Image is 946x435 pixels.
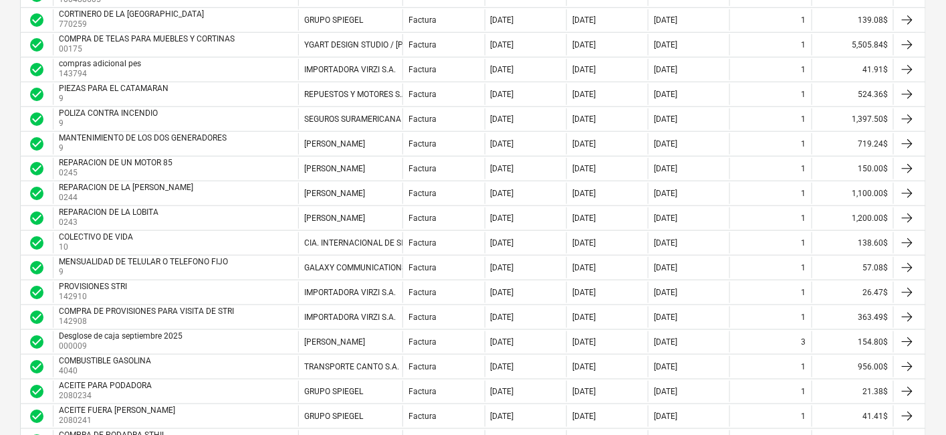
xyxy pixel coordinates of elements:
div: 150.00$ [812,158,893,179]
div: La factura fue aprobada [29,334,45,350]
p: 9 [59,93,171,104]
div: [DATE] [491,15,514,25]
div: GALAXY COMMUNICATIONS CORP. [304,263,430,272]
div: Factura [408,164,437,173]
div: Factura [408,263,437,272]
div: La factura fue aprobada [29,235,45,251]
div: [DATE] [491,213,514,223]
span: check_circle [29,37,45,53]
div: La factura fue aprobada [29,309,45,325]
p: 4040 [59,365,154,377]
span: check_circle [29,185,45,201]
div: GRUPO SPIEGEL [304,412,363,421]
div: 1 [802,362,806,371]
div: 1 [802,40,806,50]
div: [DATE] [491,238,514,248]
div: [DATE] [654,40,677,50]
div: REPUESTOS Y MOTORES S.A. [304,90,409,99]
div: [DATE] [491,313,514,322]
div: 719.24$ [812,133,893,155]
div: La factura fue aprobada [29,408,45,424]
div: Factura [408,213,437,223]
div: IMPORTADORA VIRZI S.A. [304,313,396,322]
div: Factura [408,15,437,25]
div: [DATE] [572,90,596,99]
div: [DATE] [491,65,514,74]
div: [DATE] [572,362,596,371]
p: 0244 [59,192,196,203]
p: 143794 [59,68,144,80]
div: Factura [408,288,437,297]
div: Factura [408,412,437,421]
span: check_circle [29,12,45,28]
div: 1 [802,263,806,272]
p: 0243 [59,217,161,228]
span: check_circle [29,334,45,350]
div: [DATE] [572,387,596,396]
div: Desglose de caja septiembre 2025 [59,331,183,341]
span: check_circle [29,161,45,177]
div: 1,397.50$ [812,108,893,130]
div: La factura fue aprobada [29,86,45,102]
span: check_circle [29,408,45,424]
p: 10 [59,242,136,253]
span: check_circle [29,62,45,78]
div: [DATE] [654,362,677,371]
div: [DATE] [491,40,514,50]
div: [DATE] [572,213,596,223]
div: REPARACION DE UN MOTOR 85 [59,158,172,167]
div: [DATE] [572,313,596,322]
p: 00175 [59,43,237,55]
div: [DATE] [654,213,677,223]
span: check_circle [29,260,45,276]
span: check_circle [29,136,45,152]
div: POLIZA CONTRA INCENDIO [59,108,158,118]
div: 138.60$ [812,232,893,254]
div: [DATE] [572,337,596,347]
p: 2080241 [59,415,178,426]
div: [DATE] [654,387,677,396]
div: [DATE] [654,263,677,272]
div: REPARACION DE LA LOBITA [59,207,158,217]
div: [DATE] [654,288,677,297]
div: GRUPO SPIEGEL [304,387,363,396]
div: 5,505.84$ [812,34,893,56]
div: [DATE] [572,412,596,421]
div: 363.49$ [812,307,893,328]
div: [DATE] [654,65,677,74]
div: [PERSON_NAME] [304,189,365,198]
div: [DATE] [572,189,596,198]
div: 1 [802,65,806,74]
div: PROVISIONES STRI [59,282,127,291]
div: [DATE] [654,313,677,322]
div: La factura fue aprobada [29,185,45,201]
p: 000009 [59,341,185,352]
div: 21.38$ [812,381,893,402]
div: 26.47$ [812,282,893,303]
div: 956.00$ [812,356,893,377]
div: GRUPO SPIEGEL [304,15,363,25]
div: [DATE] [572,164,596,173]
div: [DATE] [654,189,677,198]
div: 1 [802,238,806,248]
div: Factura [408,114,437,124]
span: check_circle [29,309,45,325]
div: [DATE] [491,288,514,297]
div: [DATE] [572,139,596,149]
div: 1,200.00$ [812,207,893,229]
span: check_circle [29,235,45,251]
div: 57.08$ [812,257,893,278]
div: 3 [802,337,806,347]
div: La factura fue aprobada [29,359,45,375]
div: YGART DESIGN STUDIO / [PERSON_NAME] [304,40,457,50]
div: 1 [802,164,806,173]
div: Factura [408,90,437,99]
div: 139.08$ [812,9,893,31]
span: check_circle [29,284,45,300]
div: La factura fue aprobada [29,284,45,300]
div: 1,100.00$ [812,183,893,204]
div: Factura [408,362,437,371]
div: TRANSPORTE CANTO S.A. [304,362,399,371]
div: [DATE] [654,90,677,99]
div: [DATE] [491,164,514,173]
